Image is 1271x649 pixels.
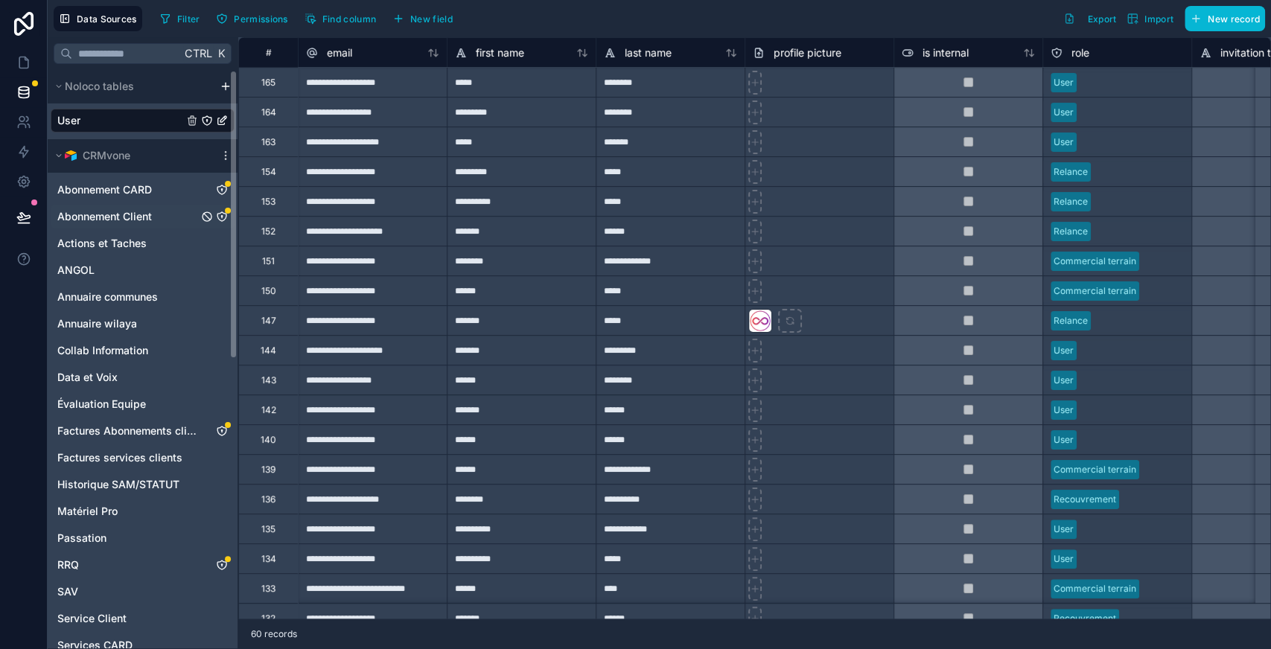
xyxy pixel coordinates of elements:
[1058,6,1121,31] button: Export
[774,45,841,60] span: profile picture
[1054,195,1088,208] div: Relance
[923,45,969,60] span: is internal
[1179,6,1265,31] a: New record
[261,553,276,565] div: 134
[1208,13,1260,25] span: New record
[261,136,275,148] div: 163
[1087,13,1116,25] span: Export
[262,255,275,267] div: 151
[1054,225,1088,238] div: Relance
[1054,165,1088,179] div: Relance
[261,464,275,476] div: 139
[1054,76,1074,89] div: User
[261,196,275,208] div: 153
[1185,6,1265,31] button: New record
[476,45,524,60] span: first name
[261,493,275,505] div: 136
[1054,374,1074,387] div: User
[410,13,453,25] span: New field
[387,7,458,30] button: New field
[154,7,206,30] button: Filter
[625,45,672,60] span: last name
[261,77,275,89] div: 165
[183,44,214,63] span: Ctrl
[1054,106,1074,119] div: User
[77,13,137,25] span: Data Sources
[261,166,276,178] div: 154
[216,48,226,59] span: K
[234,13,287,25] span: Permissions
[261,583,275,595] div: 133
[261,613,275,624] div: 132
[261,434,276,446] div: 140
[211,7,299,30] a: Permissions
[1054,344,1074,357] div: User
[299,7,381,30] button: Find column
[1054,135,1074,149] div: User
[1054,522,1074,536] div: User
[1071,45,1089,60] span: role
[1121,6,1179,31] button: Import
[251,628,297,640] span: 60 records
[261,345,276,357] div: 144
[1054,552,1074,566] div: User
[1054,403,1074,417] div: User
[261,226,275,237] div: 152
[261,106,276,118] div: 164
[261,315,276,327] div: 147
[261,523,275,535] div: 135
[1054,582,1136,595] div: Commercial terrain
[1054,314,1088,327] div: Relance
[177,13,200,25] span: Filter
[327,45,352,60] span: email
[1054,284,1136,298] div: Commercial terrain
[1054,255,1136,268] div: Commercial terrain
[211,7,293,30] button: Permissions
[322,13,376,25] span: Find column
[54,6,142,31] button: Data Sources
[261,285,276,297] div: 150
[1054,463,1136,476] div: Commercial terrain
[1054,612,1116,625] div: Recouvrement
[261,404,276,416] div: 142
[1054,493,1116,506] div: Recouvrement
[261,374,276,386] div: 143
[250,47,287,58] div: #
[1144,13,1173,25] span: Import
[1054,433,1074,447] div: User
